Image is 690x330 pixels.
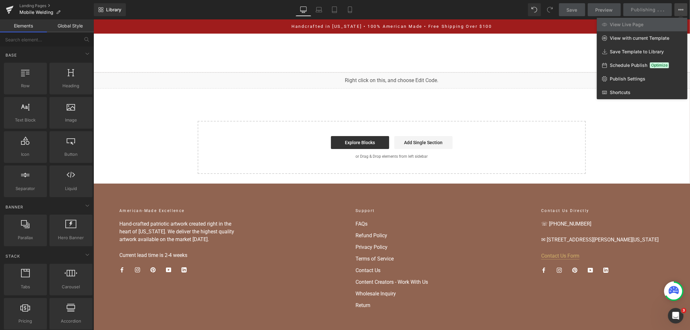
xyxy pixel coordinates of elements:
button: View Live PageView with current TemplateSave Template to LibrarySchedule PublishOptimizePublish S... [674,3,687,16]
a: Global Style [47,19,94,32]
span: Parallax [6,234,45,241]
span: Stack [5,253,21,259]
span: Accordion [51,318,91,325]
a: Wholesale Inquiry [262,271,334,278]
span: Save Template to Library [610,49,664,55]
button: Redo [543,3,556,16]
span: Button [51,151,91,158]
span: View with current Template [610,35,669,41]
p: ✉ [STREET_ADDRESS][PERSON_NAME][US_STATE] [448,217,571,224]
span: Row [6,82,45,89]
a: Contact Us [262,247,334,255]
a: Laptop [311,3,327,16]
a: Instagram [463,247,468,255]
span: . [658,7,659,12]
button: Undo [528,3,541,16]
span: Shortcuts [610,90,630,95]
span: 3 [681,308,686,313]
span: View Live Page [610,22,643,27]
a: YouTube [494,247,499,255]
a: Pinterest [57,246,62,254]
span: Heading [51,82,91,89]
h2: American-Made Excellence [26,188,149,194]
span: Save [567,6,577,13]
iframe: Intercom live chat [668,308,684,324]
a: Mobile [342,3,358,16]
a: Explore Blocks [237,117,296,130]
span: Icon [6,151,45,158]
a: YouTube [72,246,78,254]
a: Pinterest [479,247,484,255]
p: ☏ [PHONE_NUMBER] [448,201,571,208]
a: Refund Policy [262,212,334,220]
span: Tabs [6,283,45,290]
span: Library [106,7,121,13]
h2: Support [262,188,334,194]
span: Pricing [6,318,45,325]
a: FAQs [262,201,334,208]
a: New Library [94,3,126,16]
span: Hero Banner [51,234,91,241]
span: Publishing [631,7,656,12]
span: Banner [5,204,24,210]
a: Content Creators - Work With Us [262,259,334,267]
a: Handcrafted in [US_STATE] • 100% American Made • Free Shipping Over $100 [198,5,398,9]
p: Hand-crafted patriotic artwork created right in the heart of [US_STATE]. We deliver the highest q... [26,201,149,224]
span: Image [51,117,91,123]
a: LinkedIn [88,246,93,254]
span: Separator [6,185,45,192]
a: Landing Pages [19,3,94,8]
a: Desktop [296,3,311,16]
a: Tablet [327,3,342,16]
a: Add Single Section [301,117,359,130]
span: Liquid [51,185,91,192]
a: Privacy Policy [262,224,334,232]
a: Facebook [26,246,31,254]
span: Base [5,52,17,58]
span: Carousel [51,283,91,290]
p: Current lead time is 2-4 weeks [26,232,149,240]
a: Facebook [448,247,453,255]
a: LinkedIn [510,247,515,255]
span: Optimize [650,62,669,68]
span: Text Block [6,117,45,123]
a: Terms of Service [262,236,334,243]
a: Return [262,282,334,290]
p: or Drag & Drop elements from left sidebar [115,135,482,139]
h2: Contact Us Directly [448,188,571,194]
a: Preview [588,3,621,16]
span: Publish Settings [610,76,645,82]
span: Schedule Publish [610,62,647,68]
span: Preview [596,6,613,13]
a: Instagram [41,246,47,254]
button: Publishing . [623,3,672,16]
span: Mobile Welding [19,10,53,15]
a: Contact Us Form [448,233,486,240]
